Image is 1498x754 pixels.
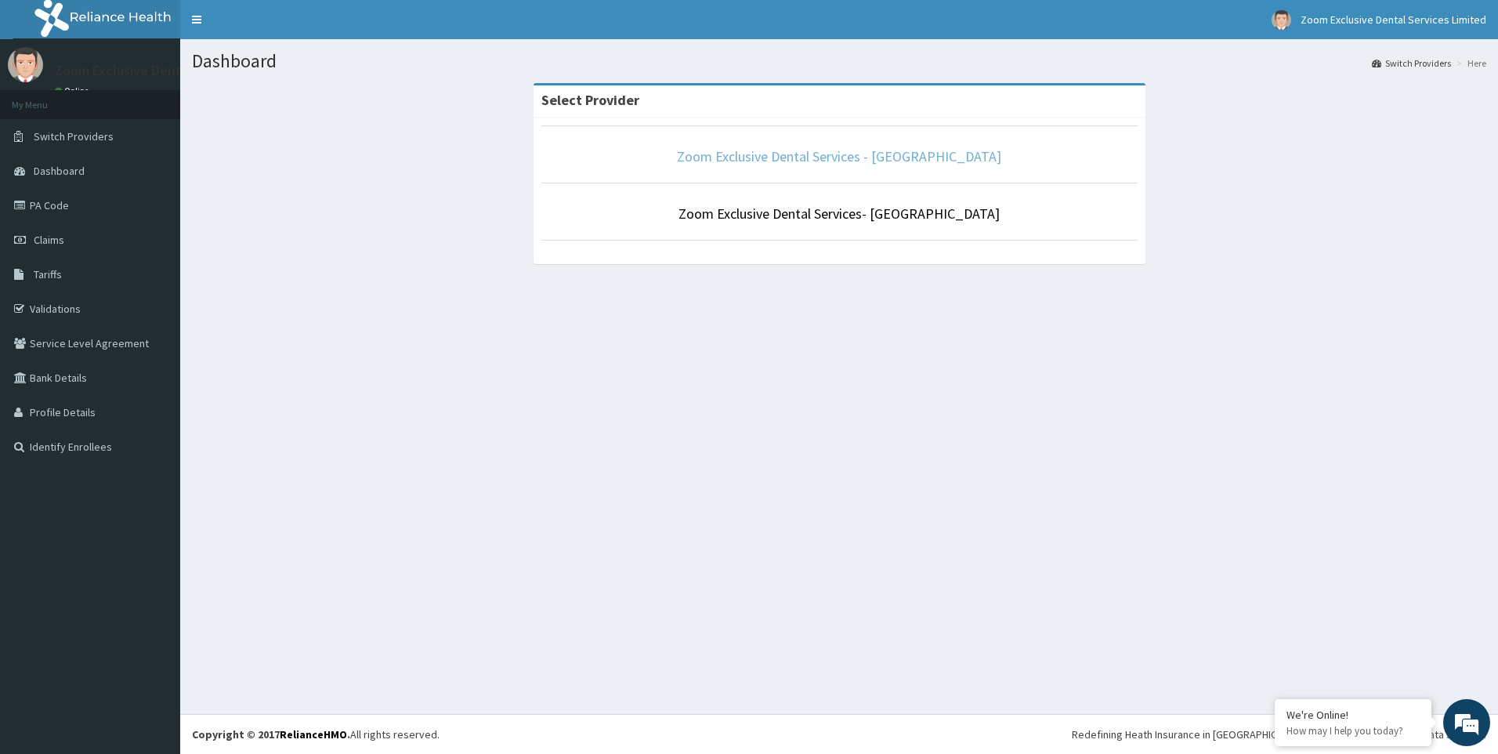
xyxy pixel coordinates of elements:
[55,63,297,78] p: Zoom Exclusive Dental Services Limited
[541,91,639,109] strong: Select Provider
[29,78,63,118] img: d_794563401_company_1708531726252_794563401
[192,727,350,741] strong: Copyright © 2017 .
[34,267,62,281] span: Tariffs
[1453,56,1486,70] li: Here
[1072,727,1486,742] div: Redefining Heath Insurance in [GEOGRAPHIC_DATA] using Telemedicine and Data Science!
[180,714,1498,754] footer: All rights reserved.
[34,164,85,178] span: Dashboard
[192,51,1486,71] h1: Dashboard
[1286,724,1420,738] p: How may I help you today?
[81,88,263,108] div: Chat with us now
[280,727,347,741] a: RelianceHMO
[1301,13,1486,27] span: Zoom Exclusive Dental Services Limited
[34,129,114,143] span: Switch Providers
[257,8,295,45] div: Minimize live chat window
[8,47,43,82] img: User Image
[1272,10,1291,30] img: User Image
[1372,56,1451,70] a: Switch Providers
[8,428,299,483] textarea: Type your message and hit 'Enter'
[1286,708,1420,722] div: We're Online!
[677,147,1001,165] a: Zoom Exclusive Dental Services - [GEOGRAPHIC_DATA]
[678,205,1000,223] a: Zoom Exclusive Dental Services- [GEOGRAPHIC_DATA]
[34,233,64,247] span: Claims
[91,198,216,356] span: We're online!
[55,85,92,96] a: Online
